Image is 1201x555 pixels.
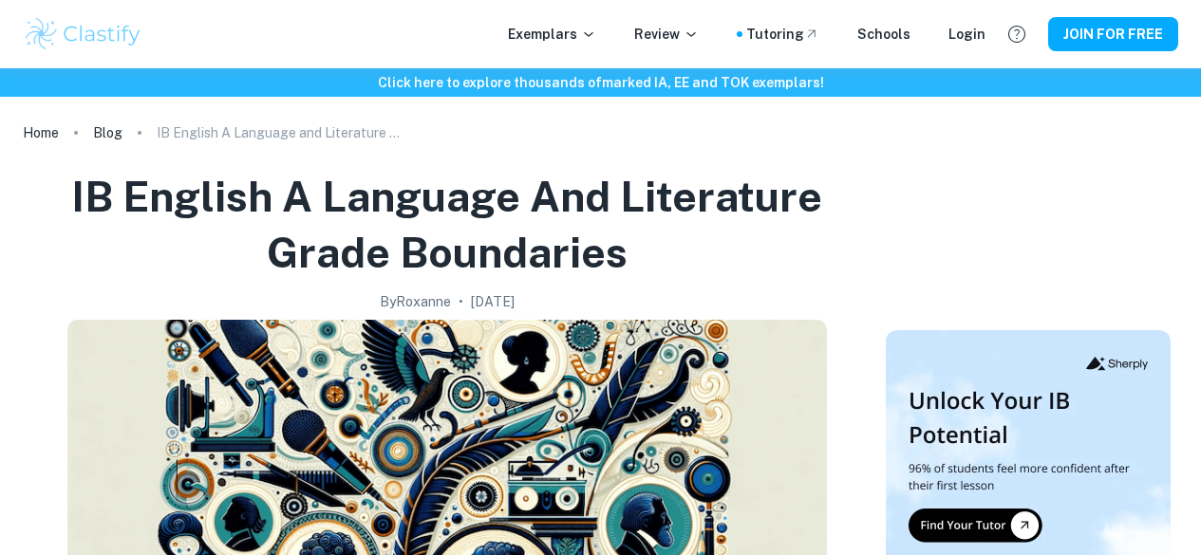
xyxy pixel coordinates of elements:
a: Login [948,24,985,45]
p: Review [634,24,699,45]
h1: IB English A Language and Literature Grade Boundaries [30,169,863,280]
button: Help and Feedback [1001,18,1033,50]
a: Schools [857,24,910,45]
a: Tutoring [746,24,819,45]
h2: [DATE] [471,291,515,312]
h6: Click here to explore thousands of marked IA, EE and TOK exemplars ! [4,72,1197,93]
h2: By Roxanne [380,291,451,312]
p: Exemplars [508,24,596,45]
p: IB English A Language and Literature Grade Boundaries [157,122,403,143]
p: • [459,291,463,312]
button: JOIN FOR FREE [1048,17,1178,51]
a: Home [23,120,59,146]
img: Clastify logo [23,15,143,53]
a: Blog [93,120,122,146]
